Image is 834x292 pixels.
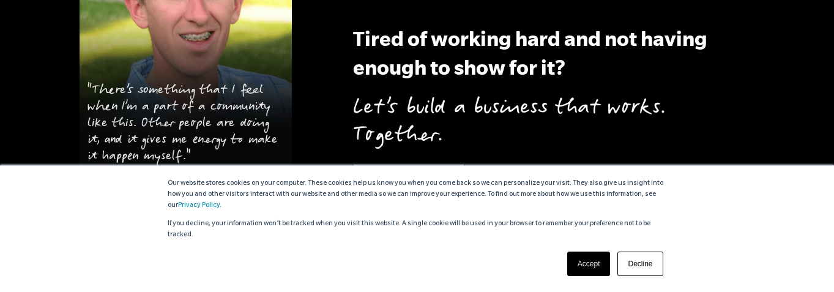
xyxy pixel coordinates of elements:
a: Decline [617,252,663,276]
p: If you decline, your information won’t be tracked when you visit this website. A single cookie wi... [168,219,667,241]
p: "There’s something that I feel when I’m a part of a community like this. Other people are doing i... [87,83,283,165]
p: Let’s build a business that works. Together. [353,95,754,151]
a: Accept [567,252,611,276]
p: Our website stores cookies on your computer. These cookies help us know you when you come back so... [168,178,667,211]
h3: Tired of working hard and not having enough to show for it? [353,24,754,82]
a: Privacy Policy [178,202,220,209]
a: Join the community [353,164,464,196]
